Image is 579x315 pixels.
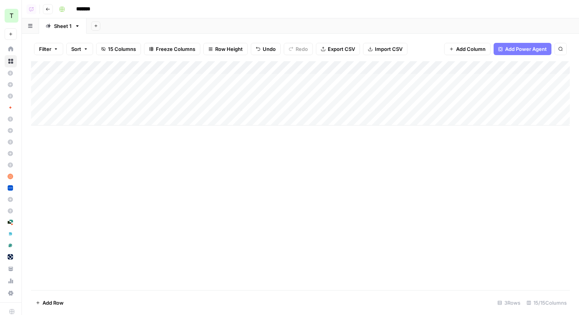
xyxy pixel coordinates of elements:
[96,43,141,55] button: 15 Columns
[31,297,68,309] button: Add Row
[8,220,13,225] img: su6rzb6ooxtlguexw0i7h3ek2qys
[108,45,136,53] span: 15 Columns
[8,243,13,248] img: 6qj8gtflwv87ps1ofr2h870h2smq
[251,43,281,55] button: Undo
[215,45,243,53] span: Row Height
[523,297,570,309] div: 15/15 Columns
[203,43,248,55] button: Row Height
[8,254,13,260] img: 8r7vcgjp7k596450bh7nfz5jb48j
[328,45,355,53] span: Export CSV
[54,22,72,30] div: Sheet 1
[494,43,551,55] button: Add Power Agent
[316,43,360,55] button: Export CSV
[10,11,13,20] span: T
[505,45,547,53] span: Add Power Agent
[5,275,17,287] a: Usage
[5,287,17,299] a: Settings
[8,185,13,191] img: 1rmbdh83liigswmnvqyaq31zy2bw
[8,105,13,110] img: jg2db1r2bojt4rpadgkfzs6jzbyg
[8,174,13,179] img: e96rwc90nz550hm4zzehfpz0of55
[296,45,308,53] span: Redo
[444,43,491,55] button: Add Column
[71,45,81,53] span: Sort
[39,45,51,53] span: Filter
[375,45,402,53] span: Import CSV
[363,43,407,55] button: Import CSV
[8,231,13,237] img: 21cqirn3y8po2glfqu04segrt9y0
[5,6,17,25] button: Workspace: Travis Demo
[5,263,17,275] a: Your Data
[156,45,195,53] span: Freeze Columns
[5,43,17,55] a: Home
[263,45,276,53] span: Undo
[494,297,523,309] div: 3 Rows
[5,55,17,67] a: Browse
[34,43,63,55] button: Filter
[144,43,200,55] button: Freeze Columns
[66,43,93,55] button: Sort
[284,43,313,55] button: Redo
[43,299,64,307] span: Add Row
[456,45,486,53] span: Add Column
[39,18,87,34] a: Sheet 1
